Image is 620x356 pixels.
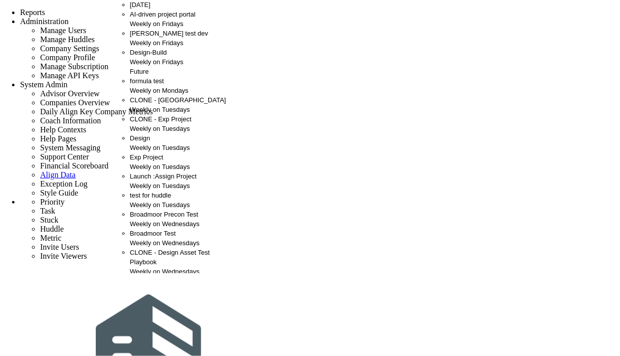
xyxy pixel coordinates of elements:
[130,77,164,85] span: formula test
[20,8,45,17] span: Reports
[130,200,238,210] div: Weekly on Tuesdays
[130,143,238,152] div: Weekly on Tuesdays
[130,211,198,218] span: Broadmoor Precon Test
[130,49,167,56] span: Design-Build
[40,243,79,251] span: Invite Users
[40,62,108,71] span: Manage Subscription
[130,96,226,104] span: CLONE - [GEOGRAPHIC_DATA]
[130,67,238,76] div: Future
[130,38,238,48] div: Weekly on Fridays
[130,134,150,142] span: Design
[130,115,192,123] span: CLONE - Exp Project
[40,152,89,161] span: Support Center
[130,57,238,67] div: Weekly on Fridays
[40,89,100,98] span: Advisor Overview
[40,71,99,80] span: Manage API Keys
[40,252,87,260] span: Invite Viewers
[40,216,58,224] span: Stuck
[40,107,153,116] span: Daily Align Key Company Metrics
[40,26,86,35] span: Manage Users
[130,249,210,266] span: CLONE - Design Asset Test Playbook
[40,53,95,62] span: Company Profile
[40,143,100,152] span: System Messaging
[40,189,78,197] span: Style Guide
[130,267,238,276] div: Weekly on Wednesdays
[20,17,69,26] span: Administration
[130,105,238,114] div: Weekly on Tuesdays
[40,180,88,188] span: Exception Log
[40,125,86,134] span: Help Contexts
[130,219,238,229] div: Weekly on Wednesdays
[40,198,65,206] span: Priority
[130,181,238,191] div: Weekly on Tuesdays
[130,192,171,199] span: test for huddle
[40,134,76,143] span: Help Pages
[40,225,64,233] span: Huddle
[130,238,238,248] div: Weekly on Wednesdays
[40,161,108,170] span: Financial Scoreboard
[130,30,208,37] span: [PERSON_NAME] test dev
[40,207,55,215] span: Task
[130,86,238,95] div: Weekly on Mondays
[130,11,196,18] span: AI-driven project portal
[130,19,238,29] div: Weekly on Fridays
[40,170,76,179] a: Align Data
[40,35,95,44] span: Manage Huddles
[130,162,238,171] div: Weekly on Tuesdays
[40,234,62,242] span: Metric
[130,172,197,180] span: Launch :Assign Project
[40,98,110,107] span: Companies Overview
[130,124,238,133] div: Weekly on Tuesdays
[20,80,68,89] span: System Admin
[40,44,99,53] span: Company Settings
[40,116,101,125] span: Coach Information
[130,230,176,237] span: Broadmoor Test
[130,153,163,161] span: Exp Project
